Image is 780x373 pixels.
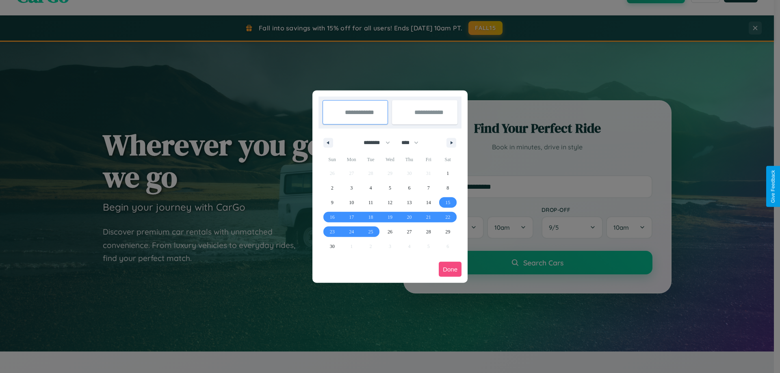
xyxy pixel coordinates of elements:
[445,195,450,210] span: 15
[438,166,457,181] button: 1
[427,181,430,195] span: 7
[446,166,449,181] span: 1
[330,239,335,254] span: 30
[419,224,438,239] button: 28
[330,224,335,239] span: 23
[426,224,431,239] span: 28
[342,195,361,210] button: 10
[400,181,419,195] button: 6
[408,181,410,195] span: 6
[419,195,438,210] button: 14
[438,153,457,166] span: Sat
[388,195,392,210] span: 12
[380,153,399,166] span: Wed
[323,239,342,254] button: 30
[445,210,450,224] span: 22
[426,195,431,210] span: 14
[323,181,342,195] button: 2
[438,181,457,195] button: 8
[380,181,399,195] button: 5
[388,210,392,224] span: 19
[361,224,380,239] button: 25
[400,195,419,210] button: 13
[407,224,412,239] span: 27
[361,153,380,166] span: Tue
[370,181,372,195] span: 4
[330,210,335,224] span: 16
[419,181,438,195] button: 7
[350,181,353,195] span: 3
[439,262,461,277] button: Done
[380,224,399,239] button: 26
[400,153,419,166] span: Thu
[419,210,438,224] button: 21
[438,224,457,239] button: 29
[342,153,361,166] span: Mon
[389,181,391,195] span: 5
[342,210,361,224] button: 17
[361,210,380,224] button: 18
[407,195,412,210] span: 13
[368,210,373,224] span: 18
[349,224,354,239] span: 24
[342,224,361,239] button: 24
[331,195,334,210] span: 9
[388,224,392,239] span: 26
[445,224,450,239] span: 29
[770,170,776,203] div: Give Feedback
[446,181,449,195] span: 8
[426,210,431,224] span: 21
[400,224,419,239] button: 27
[349,195,354,210] span: 10
[349,210,354,224] span: 17
[361,181,380,195] button: 4
[368,195,373,210] span: 11
[342,181,361,195] button: 3
[368,224,373,239] span: 25
[438,210,457,224] button: 22
[361,195,380,210] button: 11
[438,195,457,210] button: 15
[380,195,399,210] button: 12
[331,181,334,195] span: 2
[323,224,342,239] button: 23
[419,153,438,166] span: Fri
[323,153,342,166] span: Sun
[323,210,342,224] button: 16
[380,210,399,224] button: 19
[400,210,419,224] button: 20
[323,195,342,210] button: 9
[407,210,412,224] span: 20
